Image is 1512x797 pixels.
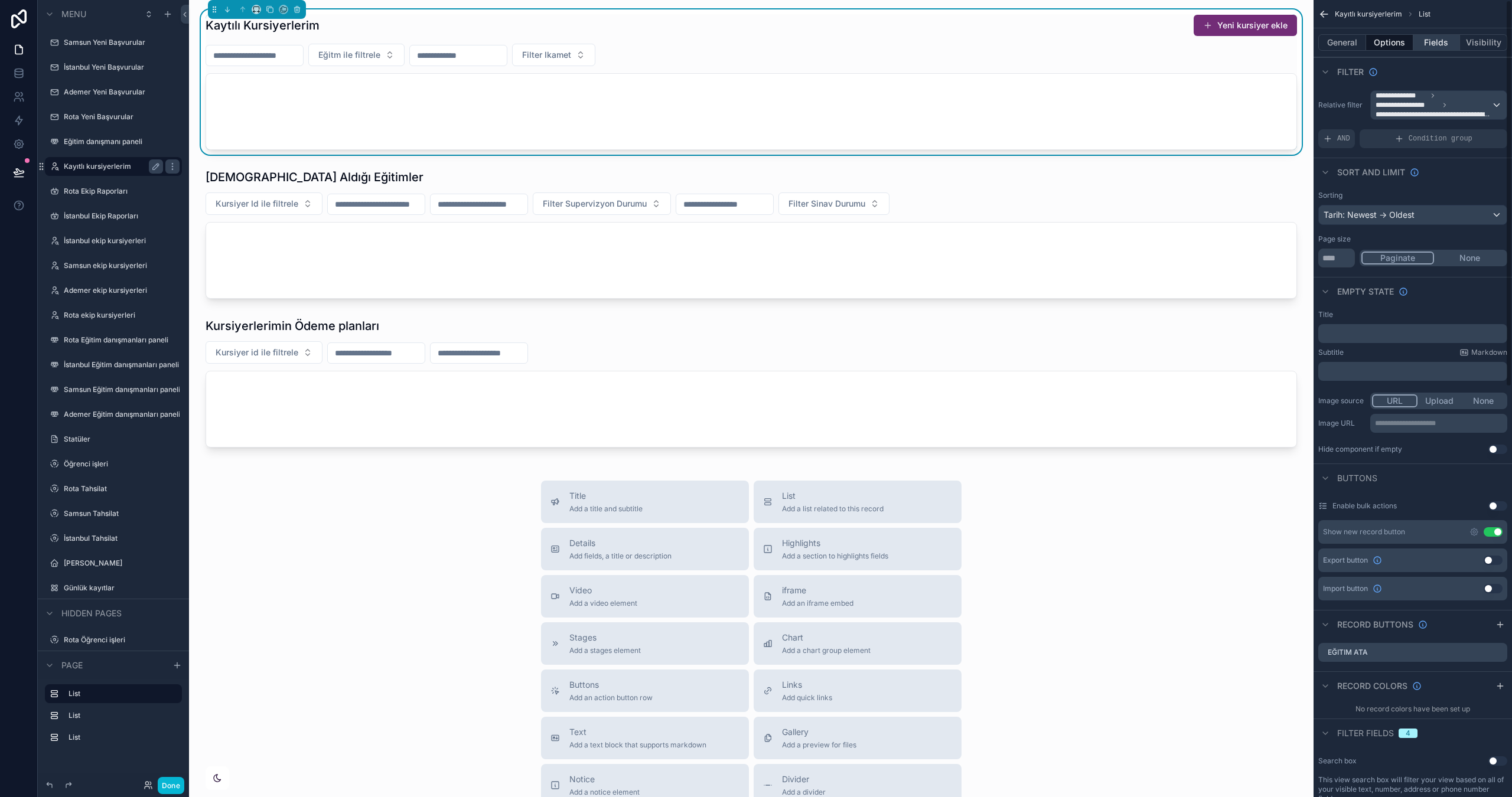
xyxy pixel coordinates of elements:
[569,693,653,703] span: Add an action button row
[1318,324,1507,343] div: scrollable content
[1318,348,1344,357] label: Subtitle
[754,622,962,665] button: ChartAdd a chart group element
[569,599,637,608] span: Add a video element
[1318,205,1507,225] button: Tarih: Newest -> Oldest
[64,335,180,345] label: Rota Eğitim danışmanları paneli
[1337,166,1405,178] span: Sort And Limit
[1337,472,1377,484] span: Buttons
[61,659,83,671] span: Page
[782,584,853,596] span: iframe
[754,528,962,570] button: HighlightsAdd a section to highlights fields
[569,788,640,797] span: Add a notice element
[1318,234,1351,244] label: Page size
[158,777,184,794] button: Done
[1413,34,1461,51] button: Fields
[1318,100,1366,110] label: Relative filter
[569,646,641,655] span: Add a stages element
[569,551,672,561] span: Add fields, a title or description
[64,38,180,47] label: Samsun Yeni Başvurular
[69,711,177,720] label: List
[569,740,706,750] span: Add a text block that supports markdown
[782,740,856,750] span: Add a preview for files
[1337,727,1394,739] span: Filter fields
[64,63,180,72] label: İstanbul Yeni Başvurular
[1318,445,1402,454] div: Hide component if empty
[1314,700,1512,718] div: No record colors have been set up
[64,410,180,419] label: Ademer Eğitim danışmanları paneli
[69,733,177,742] label: List
[64,558,180,568] label: [PERSON_NAME]
[1337,619,1413,631] span: Record buttons
[1337,134,1350,143] span: AND
[64,635,180,645] label: Rota Öğrenci işleri
[1318,396,1366,406] label: Image source
[64,435,180,444] a: Statüler
[1323,584,1368,593] span: Import button
[569,632,641,644] span: Stages
[1318,756,1357,766] label: Search box
[754,575,962,618] button: iframeAdd an iframe embed
[754,669,962,712] button: LinksAdd quick links
[1419,9,1430,19] span: List
[782,693,832,703] span: Add quick links
[1370,414,1507,433] div: scrollable content
[569,726,706,738] span: Text
[569,679,653,691] span: Buttons
[64,87,180,97] label: Ademer Yeni Başvurular
[64,261,180,270] a: Samsun ekip kursiyerleri
[782,788,826,797] span: Add a divider
[38,679,189,759] div: scrollable content
[1318,191,1342,200] label: Sorting
[64,534,180,543] label: İstanbul Tahsilat
[308,44,405,66] button: Select Button
[1361,251,1434,264] button: Paginate
[1461,394,1506,407] button: None
[1318,310,1333,319] label: Title
[782,551,888,561] span: Add a section to highlights fields
[64,162,158,171] label: Kayıtlı kursiyerlerim
[64,286,180,295] label: Ademer ekip kursiyerleri
[1417,394,1462,407] button: Upload
[64,137,180,146] label: Eğitim danışmanı paneli
[782,504,884,514] span: Add a list related to this record
[522,49,571,61] span: Filter Ikamet
[1323,527,1405,537] div: Show new record button
[206,17,320,34] h1: Kaytılı Kursiyerlerim
[541,575,749,618] button: VideoAdd a video element
[64,385,180,394] label: Samsun Eğitim danışmanları paneli
[64,360,180,370] a: İstanbul Eğitim danışmanları paneli
[64,112,180,122] label: Rota Yeni Başvurular
[318,49,380,61] span: Eğitm ile filtrele
[541,528,749,570] button: DetailsAdd fields, a title or description
[1318,362,1507,381] div: scrollable content
[1366,34,1413,51] button: Options
[512,44,595,66] button: Select Button
[541,669,749,712] button: ButtonsAdd an action button row
[64,211,180,221] label: İstanbul Ekip Raporları
[782,679,832,691] span: Links
[1318,34,1366,51] button: General
[1460,34,1507,51] button: Visibility
[541,622,749,665] button: StagesAdd a stages element
[1323,556,1368,565] span: Export button
[1337,66,1364,78] span: Filter
[1471,348,1507,357] span: Markdown
[569,490,643,502] span: Title
[64,509,180,518] label: Samsun Tahsilat
[1337,286,1394,298] span: Empty state
[64,583,180,593] label: Günlük kayıtlar
[64,484,180,494] label: Rota Tahsilat
[1434,251,1506,264] button: None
